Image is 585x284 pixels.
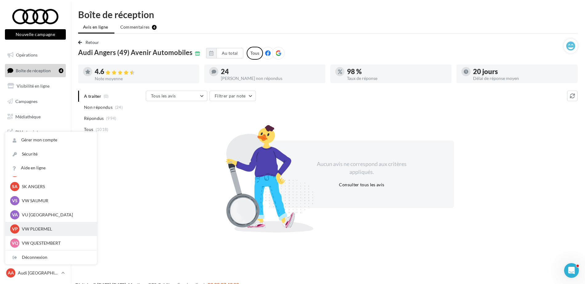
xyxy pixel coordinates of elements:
div: 24 [221,68,320,75]
p: SK ANGERS [22,183,90,190]
div: 20 jours [473,68,573,75]
span: (994) [106,116,117,121]
span: (1018) [96,127,109,132]
button: Au total [206,48,243,58]
p: VW QUESTEMBERT [22,240,90,246]
div: Note moyenne [95,77,194,81]
div: Tous [247,47,263,60]
span: Tous les avis [151,93,176,98]
span: Visibilité en ligne [17,83,50,89]
div: Aucun avis ne correspond aux critères appliqués. [309,160,415,176]
span: VP [12,226,18,232]
div: 4 [59,68,63,73]
a: Opérations [4,49,67,61]
span: Audi Angers (49) Avenir Automobiles [78,49,193,56]
p: VW PLOERMEL [22,226,90,232]
div: Délai de réponse moyen [473,76,573,81]
span: Non répondus [84,104,113,110]
span: AA [8,270,14,276]
button: Consulter tous les avis [336,181,387,188]
p: VW SAUMUR [22,198,90,204]
button: Tous les avis [146,91,207,101]
a: Médiathèque [4,110,67,123]
button: Filtrer par note [209,91,256,101]
span: SA [12,183,18,190]
span: VQ [12,240,18,246]
a: AA Audi [GEOGRAPHIC_DATA] [5,267,66,279]
a: Visibilité en ligne [4,80,67,93]
a: Gérer mon compte [5,133,97,147]
p: VU [GEOGRAPHIC_DATA] [22,212,90,218]
span: Opérations [16,52,38,57]
div: 4.6 [95,68,194,75]
div: Boîte de réception [78,10,578,19]
div: Taux de réponse [347,76,447,81]
div: 98 % [347,68,447,75]
span: Boîte de réception [16,68,51,73]
span: Tous [84,126,93,132]
span: VA [12,212,18,218]
div: Déconnexion [5,250,97,264]
p: Audi [GEOGRAPHIC_DATA] [18,270,59,276]
div: 4 [152,25,157,30]
span: Campagnes [15,99,38,104]
a: Sécurité [5,147,97,161]
span: Commentaires [120,24,150,30]
span: (24) [115,105,123,110]
button: Retour [78,39,102,46]
button: Au total [217,48,243,58]
a: Boîte de réception4 [4,64,67,77]
div: [PERSON_NAME] non répondus [221,76,320,81]
span: Répondus [84,115,104,121]
button: Nouvelle campagne [5,29,66,40]
span: VS [12,198,18,204]
a: PLV et print personnalisable [4,125,67,144]
iframe: Intercom live chat [564,263,579,278]
a: Campagnes [4,95,67,108]
span: Retour [86,40,99,45]
span: PLV et print personnalisable [15,128,63,141]
a: Aide en ligne [5,161,97,175]
span: Médiathèque [15,114,41,119]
